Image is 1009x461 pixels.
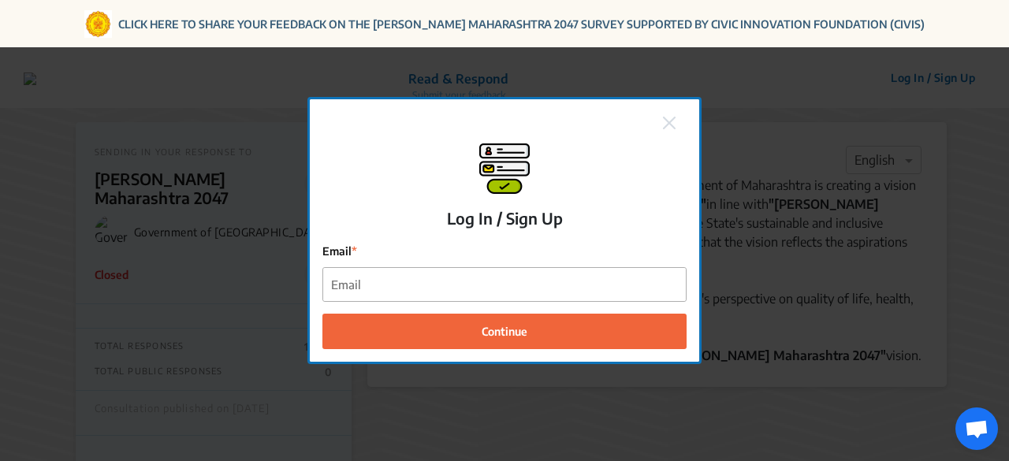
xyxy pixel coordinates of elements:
a: Open chat [955,407,998,450]
img: signup-modal.png [479,143,530,194]
a: CLICK HERE TO SHARE YOUR FEEDBACK ON THE [PERSON_NAME] MAHARASHTRA 2047 SURVEY SUPPORTED BY CIVIC... [118,16,925,32]
button: Continue [322,314,687,349]
img: Gom Logo [84,10,112,38]
label: Email [322,243,687,259]
span: Continue [482,323,527,340]
img: close.png [663,117,676,129]
p: Log In / Sign Up [447,206,563,230]
input: Email [323,268,686,302]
